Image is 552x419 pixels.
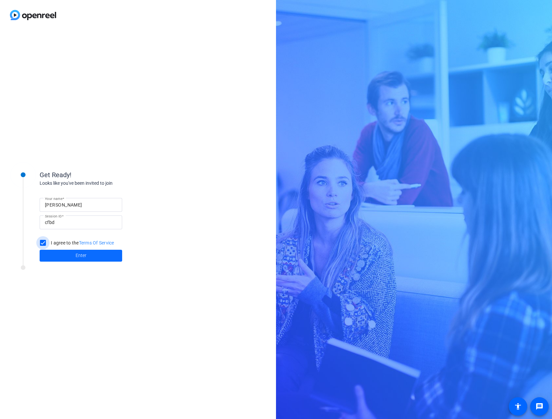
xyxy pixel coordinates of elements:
[79,240,114,245] a: Terms Of Service
[40,180,172,187] div: Looks like you've been invited to join
[535,403,543,410] mat-icon: message
[76,252,86,259] span: Enter
[50,240,114,246] label: I agree to the
[45,214,62,218] mat-label: Session ID
[40,250,122,262] button: Enter
[45,197,62,201] mat-label: Your name
[40,170,172,180] div: Get Ready!
[514,403,522,410] mat-icon: accessibility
